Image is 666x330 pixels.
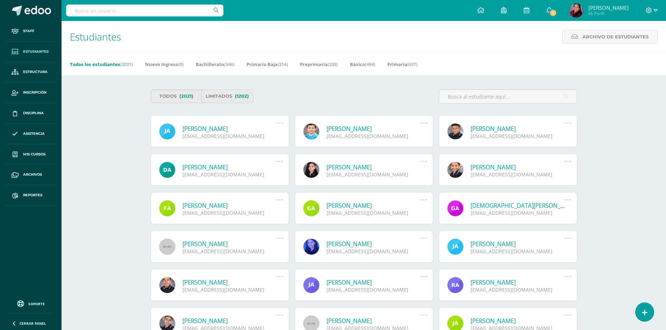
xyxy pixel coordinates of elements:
[471,163,565,171] a: [PERSON_NAME]
[588,4,629,11] span: [PERSON_NAME]
[407,61,417,67] span: (637)
[387,59,417,70] a: Primaria(637)
[327,163,421,171] a: [PERSON_NAME]
[196,59,234,70] a: Bachillerato(346)
[23,69,48,75] span: Estructura
[182,278,277,286] a: [PERSON_NAME]
[471,171,565,178] div: [EMAIL_ADDRESS][DOMAIN_NAME]
[182,171,277,178] div: [EMAIL_ADDRESS][DOMAIN_NAME]
[549,9,557,17] span: 1
[23,192,42,198] span: Reportes
[182,248,277,255] div: [EMAIL_ADDRESS][DOMAIN_NAME]
[439,90,577,103] input: Busca al estudiante aquí...
[327,286,421,293] div: [EMAIL_ADDRESS][DOMAIN_NAME]
[182,163,277,171] a: [PERSON_NAME]
[23,131,45,137] span: Asistencia
[588,10,629,16] span: Mi Perfil
[327,171,421,178] div: [EMAIL_ADDRESS][DOMAIN_NAME]
[182,125,277,133] a: [PERSON_NAME]
[471,240,565,248] a: [PERSON_NAME]
[471,278,565,286] a: [PERSON_NAME]
[365,61,375,67] span: (494)
[471,286,565,293] div: [EMAIL_ADDRESS][DOMAIN_NAME]
[327,210,421,216] div: [EMAIL_ADDRESS][DOMAIN_NAME]
[327,125,421,133] a: [PERSON_NAME]
[300,59,338,70] a: Preprimaria(230)
[182,240,277,248] a: [PERSON_NAME]
[6,42,56,62] a: Estudiantes
[582,30,649,43] span: Archivo de Estudiantes
[246,59,288,70] a: Primaria Baja(314)
[235,90,249,103] span: (1202)
[23,110,44,116] span: Disciplina
[28,301,45,306] span: Soporte
[6,21,56,42] a: Staff
[328,61,338,67] span: (230)
[6,82,56,103] a: Inscripción
[471,210,565,216] div: [EMAIL_ADDRESS][DOMAIN_NAME]
[471,201,565,210] a: [DEMOGRAPHIC_DATA][PERSON_NAME]
[471,125,565,133] a: [PERSON_NAME]
[23,152,45,157] span: Mis cursos
[23,90,46,95] span: Inscripción
[8,299,53,308] a: Soporte
[182,210,277,216] div: [EMAIL_ADDRESS][DOMAIN_NAME]
[179,90,193,103] span: (2021)
[6,62,56,83] a: Estructura
[278,61,288,67] span: (314)
[327,240,421,248] a: [PERSON_NAME]
[569,3,583,17] img: 00c1b1db20a3e38a90cfe610d2c2e2f3.png
[182,201,277,210] a: [PERSON_NAME]
[70,59,133,70] a: Todos los estudiantes(2021)
[327,248,421,255] div: [EMAIL_ADDRESS][DOMAIN_NAME]
[145,59,184,70] a: Nuevo Ingreso(0)
[471,248,565,255] div: [EMAIL_ADDRESS][DOMAIN_NAME]
[151,89,202,103] a: Todos(2021)
[327,201,421,210] a: [PERSON_NAME]
[6,164,56,185] a: Archivos
[120,61,133,67] span: (2021)
[327,133,421,139] div: [EMAIL_ADDRESS][DOMAIN_NAME]
[224,61,234,67] span: (346)
[6,185,56,206] a: Reportes
[20,321,46,326] span: Cerrar panel
[182,286,277,293] div: [EMAIL_ADDRESS][DOMAIN_NAME]
[182,317,277,325] a: [PERSON_NAME]
[471,317,565,325] a: [PERSON_NAME]
[350,59,375,70] a: Básico(494)
[66,5,223,16] input: Busca un usuario...
[178,61,184,67] span: (0)
[70,30,121,43] span: Estudiantes
[562,30,658,44] a: Archivo de Estudiantes
[23,172,42,177] span: Archivos
[202,89,253,103] a: Limitados(1202)
[23,49,49,54] span: Estudiantes
[6,124,56,144] a: Asistencia
[6,144,56,165] a: Mis cursos
[182,133,277,139] div: [EMAIL_ADDRESS][DOMAIN_NAME]
[23,28,34,34] span: Staff
[6,103,56,124] a: Disciplina
[327,317,421,325] a: [PERSON_NAME]
[327,278,421,286] a: [PERSON_NAME]
[471,133,565,139] div: [EMAIL_ADDRESS][DOMAIN_NAME]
